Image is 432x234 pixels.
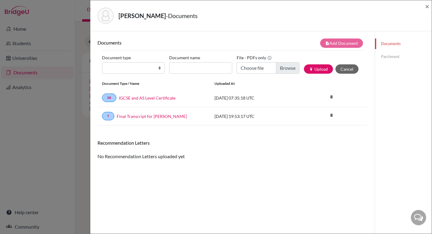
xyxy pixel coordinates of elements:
[97,140,367,160] div: No Recommendation Letters uploaded yet
[237,53,272,62] label: File - PDFs only
[97,81,210,86] div: Document Type / Name
[320,38,363,48] button: note_addAdd Document
[102,53,131,62] label: Document type
[375,51,432,62] a: Parchment
[327,111,336,120] i: delete
[327,92,336,101] i: delete
[309,67,313,71] i: publish
[119,95,175,101] a: IGCSE and AS Level Certificate
[166,12,198,19] span: - Documents
[210,81,300,86] div: Uploaded at
[14,4,26,10] span: Help
[210,95,300,101] div: [DATE] 07:35:18 UTC
[335,64,358,74] button: Cancel
[102,112,114,120] a: T
[117,113,187,119] a: Final Transcript for [PERSON_NAME]
[97,40,232,45] h6: Documents
[169,53,200,62] label: Document name
[325,41,329,45] i: note_add
[118,12,166,19] strong: [PERSON_NAME]
[425,3,429,10] button: Close
[210,113,300,119] div: [DATE] 19:53:17 UTC
[97,140,367,146] h6: Recommendation Letters
[375,38,432,49] a: Documents
[102,94,116,102] a: SR
[425,2,429,11] span: ×
[304,64,333,74] button: publishUpload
